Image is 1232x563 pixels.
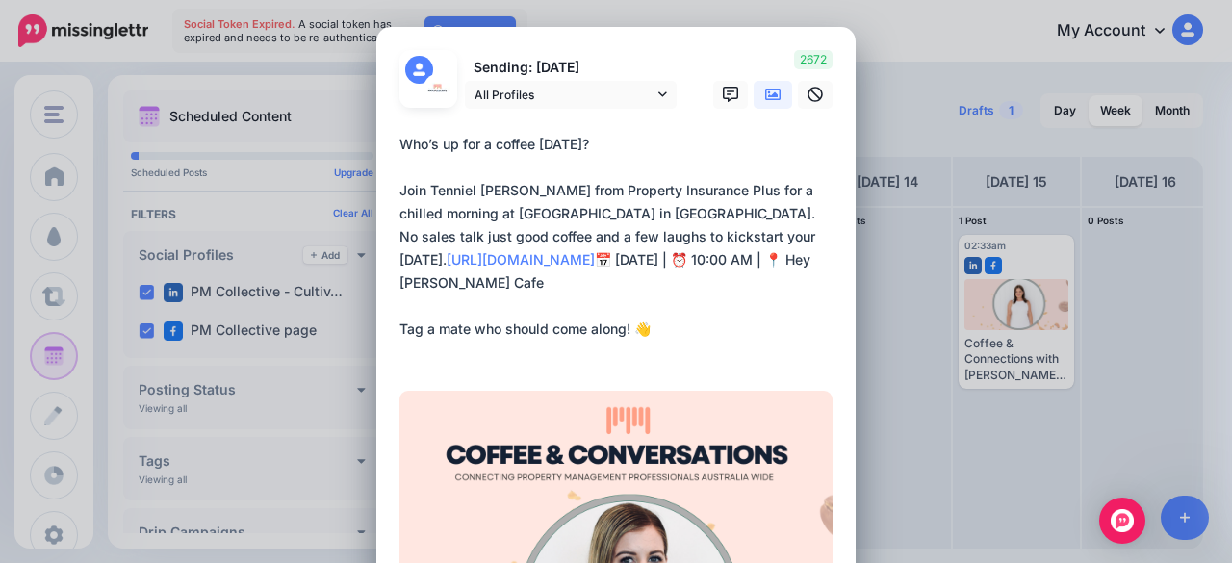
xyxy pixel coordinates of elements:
span: All Profiles [475,85,654,105]
div: Open Intercom Messenger [1099,498,1145,544]
p: Sending: [DATE] [465,57,677,79]
div: Who’s up for a coffee [DATE]? Join Tenniel [PERSON_NAME] from Property Insurance Plus for a chill... [399,133,842,341]
a: All Profiles [465,81,677,109]
img: user_default_image.png [405,56,433,84]
span: 2672 [794,50,833,69]
img: 154382455_251587406621165_286239351165627804_n-bsa121791.jpg [423,74,451,102]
